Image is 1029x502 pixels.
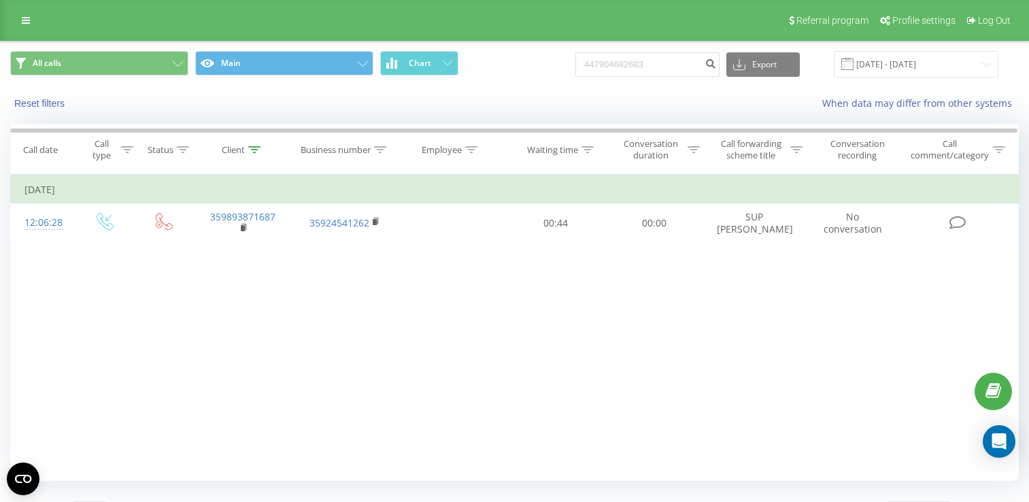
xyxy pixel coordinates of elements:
div: Waiting time [527,144,578,156]
td: 00:00 [605,203,703,243]
span: Referral program [796,15,868,26]
td: 00:44 [507,203,605,243]
td: SUP [PERSON_NAME] [703,203,805,243]
td: [DATE] [11,176,1019,203]
span: Chart [409,58,431,68]
div: Employee [422,144,462,156]
a: 359893871687 [210,210,275,223]
span: No conversation [824,210,882,235]
span: Profile settings [892,15,956,26]
button: Reset filters [10,97,71,110]
button: All calls [10,51,188,76]
input: Search by number [575,52,720,77]
div: Client [222,144,245,156]
div: Open Intercom Messenger [983,425,1015,458]
button: Chart [380,51,458,76]
a: 35924541262 [309,216,369,229]
div: Call date [23,144,58,156]
div: Call comment/category [910,138,990,161]
div: Status [148,144,173,156]
div: Conversation duration [617,138,684,161]
button: Main [195,51,373,76]
div: 12:06:28 [24,210,60,236]
span: All calls [33,58,61,69]
button: Export [726,52,800,77]
div: Conversation recording [818,138,897,161]
button: Open CMP widget [7,463,39,495]
div: Business number [301,144,371,156]
div: Call type [86,138,118,161]
a: When data may differ from other systems [822,97,1019,110]
span: Log Out [978,15,1011,26]
div: Call forwarding scheme title [715,138,787,161]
